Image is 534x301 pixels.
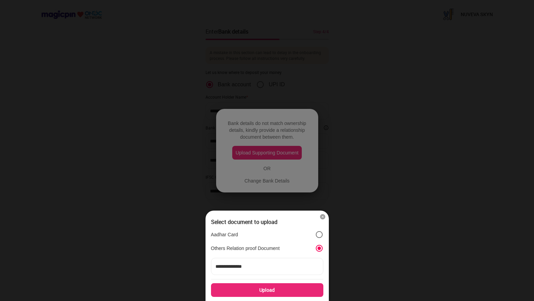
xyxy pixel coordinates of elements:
[211,228,323,255] div: position
[319,213,326,220] img: cross_icon.7ade555c.svg
[211,283,323,297] div: Upload
[211,231,238,238] p: Aadhar Card
[211,245,280,251] p: Others Relation proof Document
[211,219,323,225] div: Select document to upload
